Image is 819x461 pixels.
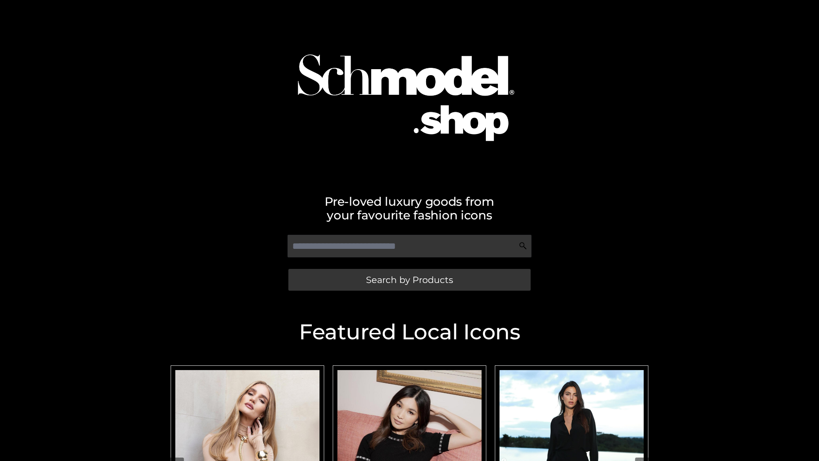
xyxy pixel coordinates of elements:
img: Search Icon [519,242,527,250]
span: Search by Products [366,275,453,284]
h2: Featured Local Icons​ [166,321,653,343]
a: Search by Products [288,269,531,291]
h2: Pre-loved luxury goods from your favourite fashion icons [166,195,653,222]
